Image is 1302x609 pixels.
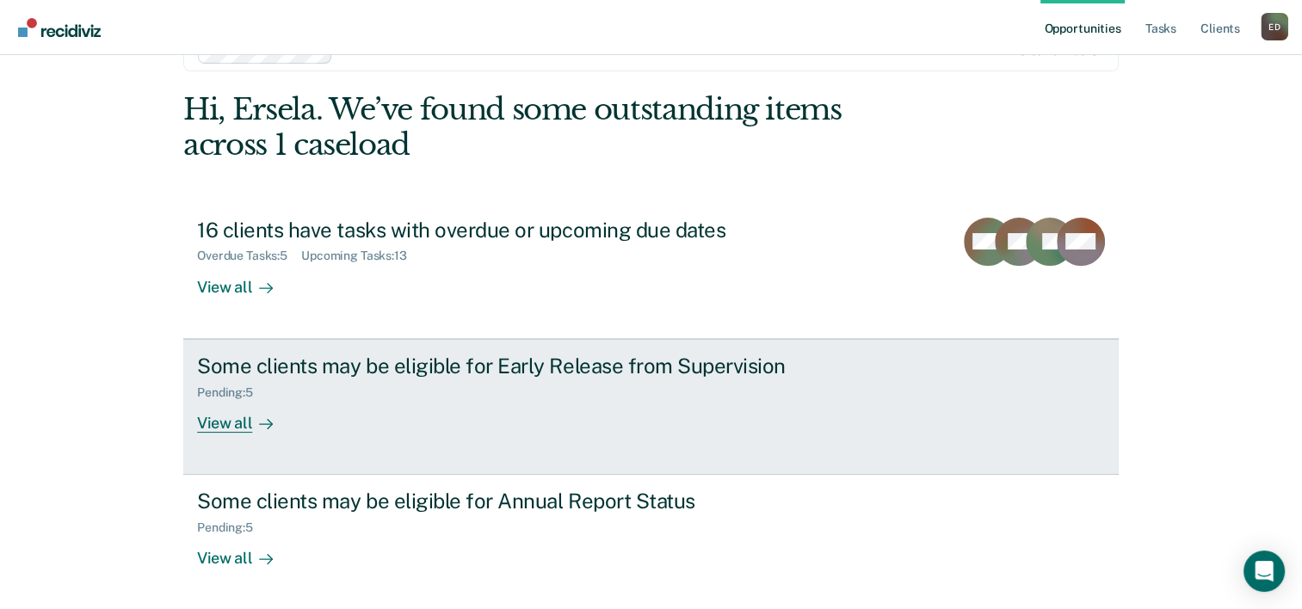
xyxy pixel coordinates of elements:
[197,218,801,243] div: 16 clients have tasks with overdue or upcoming due dates
[183,92,931,163] div: Hi, Ersela. We’ve found some outstanding items across 1 caseload
[197,263,293,297] div: View all
[197,354,801,378] div: Some clients may be eligible for Early Release from Supervision
[1261,13,1288,40] div: E D
[197,249,301,263] div: Overdue Tasks : 5
[197,399,293,433] div: View all
[197,520,267,535] div: Pending : 5
[1243,551,1285,592] div: Open Intercom Messenger
[197,489,801,514] div: Some clients may be eligible for Annual Report Status
[197,535,293,569] div: View all
[183,339,1119,475] a: Some clients may be eligible for Early Release from SupervisionPending:5View all
[183,204,1119,339] a: 16 clients have tasks with overdue or upcoming due datesOverdue Tasks:5Upcoming Tasks:13View all
[1261,13,1288,40] button: Profile dropdown button
[18,18,101,37] img: Recidiviz
[197,385,267,400] div: Pending : 5
[301,249,421,263] div: Upcoming Tasks : 13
